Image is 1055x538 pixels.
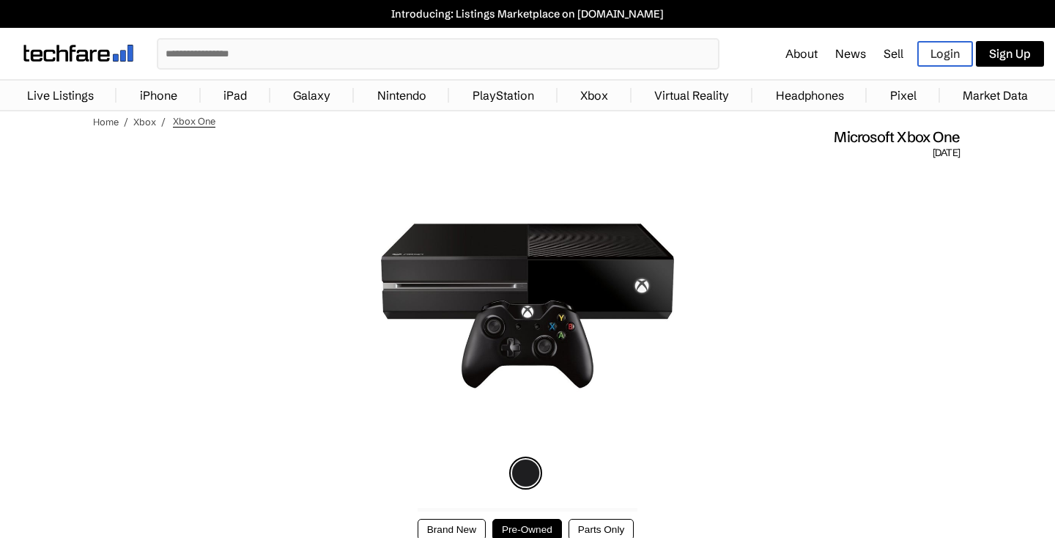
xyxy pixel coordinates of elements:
[20,81,101,110] a: Live Listings
[93,116,119,128] a: Home
[976,41,1044,67] a: Sign Up
[286,81,338,110] a: Galaxy
[161,116,166,128] span: /
[883,81,924,110] a: Pixel
[835,46,866,61] a: News
[509,457,542,490] img: black-icon
[647,81,736,110] a: Virtual Reality
[955,81,1035,110] a: Market Data
[7,7,1048,21] a: Introducing: Listings Marketplace on [DOMAIN_NAME]
[133,81,185,110] a: iPhone
[834,128,960,147] span: Microsoft Xbox One
[133,116,156,128] a: Xbox
[173,115,215,128] span: Xbox One
[370,81,434,110] a: Nintendo
[769,81,851,110] a: Headphones
[381,160,674,453] img: Microsoft Xbox One
[23,45,133,62] img: techfare logo
[917,41,973,67] a: Login
[785,46,818,61] a: About
[933,147,960,160] span: [DATE]
[465,81,541,110] a: PlayStation
[216,81,254,110] a: iPad
[124,116,128,128] span: /
[573,81,615,110] a: Xbox
[884,46,903,61] a: Sell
